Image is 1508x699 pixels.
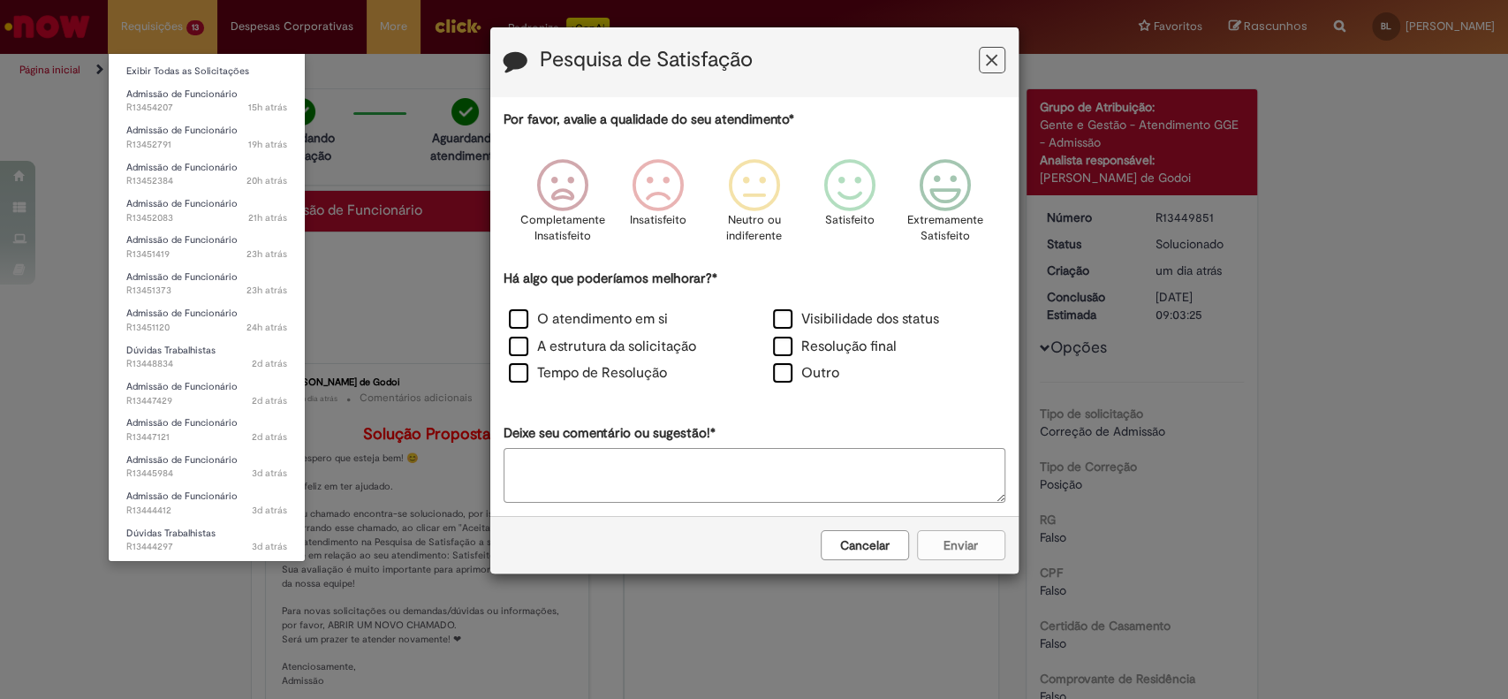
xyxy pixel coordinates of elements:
[246,247,287,261] time: 27/08/2025 10:21:17
[613,146,703,267] div: Insatisfeito
[509,337,696,357] label: A estrutura da solicitação
[630,212,686,229] p: Insatisfeito
[126,357,287,371] span: R13448834
[246,284,287,297] span: 23h atrás
[722,212,785,245] p: Neutro ou indiferente
[805,146,895,267] div: Satisfeito
[773,337,897,357] label: Resolução final
[252,504,287,517] time: 25/08/2025 14:01:17
[126,138,287,152] span: R13452791
[126,394,287,408] span: R13447429
[900,146,990,267] div: Extremamente Satisfeito
[246,174,287,187] time: 27/08/2025 13:17:43
[109,268,305,300] a: Aberto R13451373 : Admissão de Funcionário
[109,524,305,557] a: Aberto R13444297 : Dúvidas Trabalhistas
[109,231,305,263] a: Aberto R13451419 : Admissão de Funcionário
[109,194,305,227] a: Aberto R13452083 : Admissão de Funcionário
[248,101,287,114] span: 15h atrás
[252,430,287,444] span: 2d atrás
[252,467,287,480] time: 25/08/2025 17:56:40
[252,394,287,407] span: 2d atrás
[126,124,238,137] span: Admissão de Funcionário
[246,174,287,187] span: 20h atrás
[825,212,875,229] p: Satisfeito
[126,174,287,188] span: R13452384
[252,540,287,553] time: 25/08/2025 13:38:20
[252,394,287,407] time: 26/08/2025 10:27:56
[504,270,1005,389] div: Há algo que poderíamos melhorar?*
[252,467,287,480] span: 3d atrás
[126,321,287,335] span: R13451120
[109,62,305,81] a: Exibir Todas as Solicitações
[126,270,238,284] span: Admissão de Funcionário
[126,87,238,101] span: Admissão de Funcionário
[520,212,605,245] p: Completamente Insatisfeito
[109,414,305,446] a: Aberto R13447121 : Admissão de Funcionário
[109,341,305,374] a: Aberto R13448834 : Dúvidas Trabalhistas
[126,467,287,481] span: R13445984
[252,540,287,553] span: 3d atrás
[518,146,608,267] div: Completamente Insatisfeito
[504,424,716,443] label: Deixe seu comentário ou sugestão!*
[773,363,839,384] label: Outro
[246,321,287,334] time: 27/08/2025 09:40:53
[540,49,753,72] label: Pesquisa de Satisfação
[248,211,287,224] span: 21h atrás
[109,158,305,191] a: Aberto R13452384 : Admissão de Funcionário
[509,309,668,330] label: O atendimento em si
[126,284,287,298] span: R13451373
[126,416,238,429] span: Admissão de Funcionário
[821,530,909,560] button: Cancelar
[246,284,287,297] time: 27/08/2025 10:14:32
[126,540,287,554] span: R13444297
[126,233,238,247] span: Admissão de Funcionário
[126,527,216,540] span: Dúvidas Trabalhistas
[509,363,667,384] label: Tempo de Resolução
[126,247,287,262] span: R13451419
[248,138,287,151] span: 19h atrás
[109,121,305,154] a: Aberto R13452791 : Admissão de Funcionário
[248,101,287,114] time: 27/08/2025 18:48:47
[252,430,287,444] time: 26/08/2025 09:48:36
[252,357,287,370] span: 2d atrás
[109,304,305,337] a: Aberto R13451120 : Admissão de Funcionário
[109,487,305,520] a: Aberto R13444412 : Admissão de Funcionário
[126,307,238,320] span: Admissão de Funcionário
[126,344,216,357] span: Dúvidas Trabalhistas
[108,53,306,562] ul: Requisições
[126,504,287,518] span: R13444412
[126,211,287,225] span: R13452083
[126,453,238,467] span: Admissão de Funcionário
[109,451,305,483] a: Aberto R13445984 : Admissão de Funcionário
[246,321,287,334] span: 24h atrás
[248,138,287,151] time: 27/08/2025 14:31:59
[126,161,238,174] span: Admissão de Funcionário
[252,357,287,370] time: 26/08/2025 14:51:46
[126,197,238,210] span: Admissão de Funcionário
[907,212,983,245] p: Extremamente Satisfeito
[109,85,305,118] a: Aberto R13454207 : Admissão de Funcionário
[252,504,287,517] span: 3d atrás
[126,490,238,503] span: Admissão de Funcionário
[773,309,939,330] label: Visibilidade dos status
[126,380,238,393] span: Admissão de Funcionário
[246,247,287,261] span: 23h atrás
[709,146,799,267] div: Neutro ou indiferente
[126,101,287,115] span: R13454207
[126,430,287,444] span: R13447121
[109,377,305,410] a: Aberto R13447429 : Admissão de Funcionário
[504,110,794,129] label: Por favor, avalie a qualidade do seu atendimento*
[248,211,287,224] time: 27/08/2025 11:58:40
